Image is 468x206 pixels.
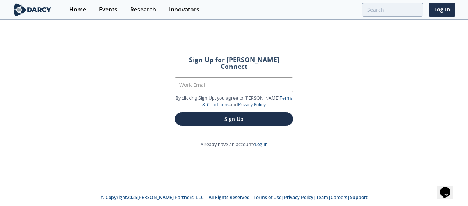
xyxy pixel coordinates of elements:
button: Sign Up [175,112,293,126]
h2: Sign Up for [PERSON_NAME] Connect [175,57,293,70]
div: Innovators [169,7,199,13]
a: Privacy Policy [238,102,266,108]
a: Privacy Policy [284,194,313,200]
a: Terms of Use [253,194,281,200]
a: Careers [331,194,347,200]
img: logo-wide.svg [13,3,53,16]
p: Already have an account? [164,141,304,148]
a: Log In [429,3,455,17]
p: © Copyright 2025 [PERSON_NAME] Partners, LLC | All Rights Reserved | | | | | [56,194,412,201]
a: Team [316,194,328,200]
a: Log In [255,141,268,148]
div: Home [69,7,86,13]
input: Advanced Search [362,3,423,17]
p: By clicking Sign Up, you agree to [PERSON_NAME] and [175,95,293,109]
a: Support [350,194,368,200]
a: Terms & Conditions [202,95,293,108]
div: Events [99,7,117,13]
iframe: chat widget [437,177,461,199]
div: Research [130,7,156,13]
input: Work Email [175,77,293,92]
